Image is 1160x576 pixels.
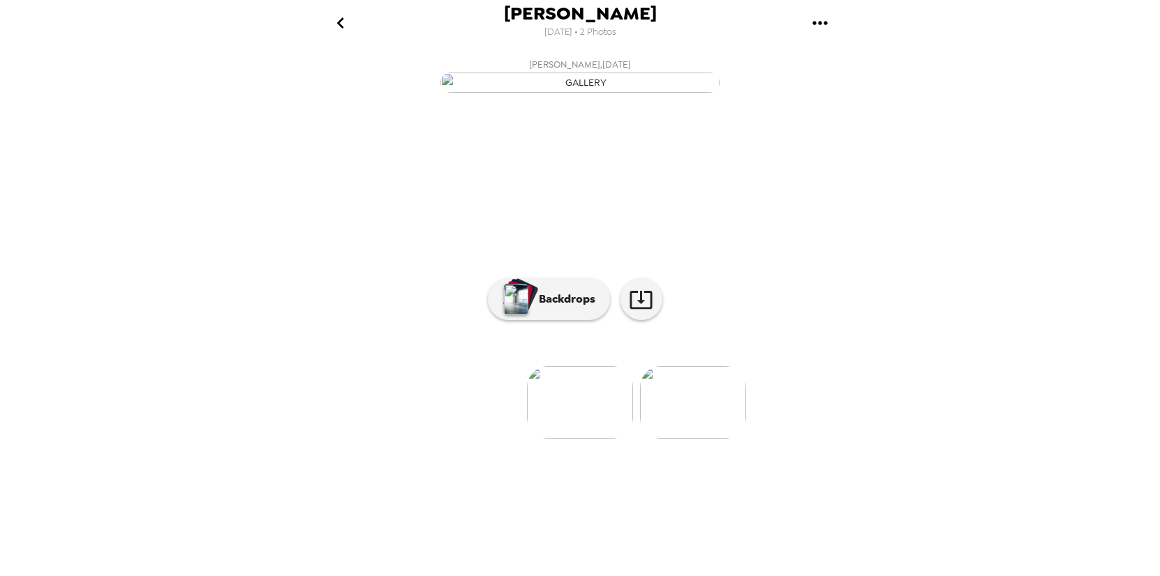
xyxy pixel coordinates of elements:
[440,73,720,93] img: gallery
[527,366,633,439] img: gallery
[544,23,616,42] span: [DATE] • 2 Photos
[504,4,657,23] span: [PERSON_NAME]
[301,52,859,97] button: [PERSON_NAME],[DATE]
[488,278,610,320] button: Backdrops
[640,366,746,439] img: gallery
[532,291,595,308] p: Backdrops
[529,56,631,73] span: [PERSON_NAME] , [DATE]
